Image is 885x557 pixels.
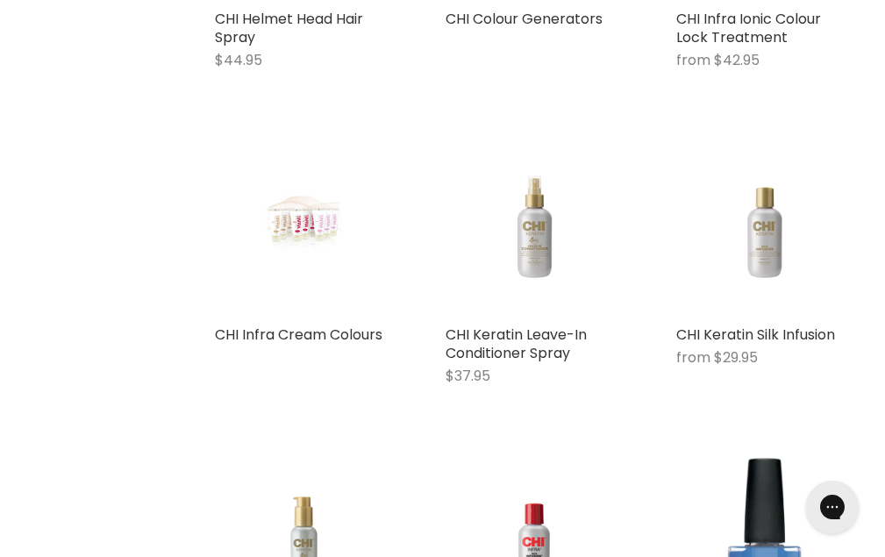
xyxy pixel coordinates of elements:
[714,50,760,70] span: $42.95
[446,366,490,386] span: $37.95
[215,139,393,317] a: CHI Infra Cream Colours
[464,157,604,297] img: CHI Keratin Leave-In Conditioner Spray
[676,347,710,368] span: from
[714,347,758,368] span: $29.95
[446,9,603,29] a: CHI Colour Generators
[215,325,382,345] a: CHI Infra Cream Colours
[261,164,346,290] img: CHI Infra Cream Colours
[676,139,854,317] a: CHI Keratin Silk Infusion
[695,157,835,297] img: CHI Keratin Silk Infusion
[676,50,710,70] span: from
[676,325,835,345] a: CHI Keratin Silk Infusion
[446,325,587,363] a: CHI Keratin Leave-In Conditioner Spray
[446,139,624,317] a: CHI Keratin Leave-In Conditioner Spray
[215,9,363,47] a: CHI Helmet Head Hair Spray
[215,50,262,70] span: $44.95
[676,9,821,47] a: CHI Infra Ionic Colour Lock Treatment
[797,475,867,539] iframe: Gorgias live chat messenger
